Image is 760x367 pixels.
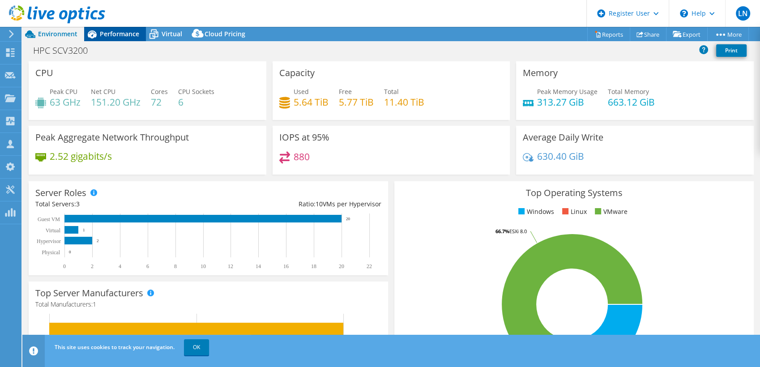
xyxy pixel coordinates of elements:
h4: 5.77 TiB [339,97,374,107]
span: This site uses cookies to track your navigation. [55,343,175,351]
h3: Memory [523,68,558,78]
span: 10 [316,200,323,208]
text: 1 [83,228,85,232]
h4: 880 [294,152,310,162]
span: Cores [151,87,168,96]
text: 2 [97,239,99,243]
span: Used [294,87,309,96]
span: Peak CPU [50,87,77,96]
span: Peak Memory Usage [537,87,598,96]
h3: Top Server Manufacturers [35,288,143,298]
span: Total [384,87,399,96]
text: 22 [367,263,372,269]
text: 0 [69,250,71,254]
div: Ratio: VMs per Hypervisor [208,199,381,209]
span: Free [339,87,352,96]
li: Windows [516,207,554,217]
h3: Peak Aggregate Network Throughput [35,132,189,142]
span: Performance [100,30,139,38]
text: 12 [228,263,233,269]
text: 20 [339,263,344,269]
a: More [707,27,749,41]
h1: HPC SCV3200 [29,46,102,55]
span: Total Memory [608,87,649,96]
text: 8 [174,263,177,269]
span: LN [736,6,750,21]
span: CPU Sockets [178,87,214,96]
h4: 72 [151,97,168,107]
text: 0 [63,263,66,269]
h4: 313.27 GiB [537,97,598,107]
text: Physical [42,249,60,256]
text: 14 [256,263,261,269]
text: 2 [91,263,94,269]
text: 20 [346,217,350,221]
h4: 63 GHz [50,97,81,107]
a: OK [184,339,209,355]
tspan: ESXi 8.0 [509,228,527,235]
h4: 11.40 TiB [384,97,424,107]
h3: Average Daily Write [523,132,603,142]
span: 1 [93,300,96,308]
h3: CPU [35,68,53,78]
h3: Top Operating Systems [401,188,747,198]
span: Environment [38,30,77,38]
tspan: 66.7% [495,228,509,235]
span: Virtual [162,30,182,38]
text: Virtual [46,227,61,234]
span: Net CPU [91,87,115,96]
a: Print [716,44,747,57]
div: Total Servers: [35,199,208,209]
span: 3 [76,200,80,208]
text: 10 [201,263,206,269]
h4: 151.20 GHz [91,97,141,107]
h4: 6 [178,97,214,107]
h4: 663.12 GiB [608,97,655,107]
span: Cloud Pricing [205,30,245,38]
text: 18 [311,263,316,269]
a: Reports [587,27,630,41]
h4: 2.52 gigabits/s [50,151,112,161]
text: Guest VM [38,216,60,222]
h3: Server Roles [35,188,86,198]
text: 16 [283,263,289,269]
h4: 5.64 TiB [294,97,329,107]
h3: IOPS at 95% [279,132,329,142]
text: Hypervisor [37,238,61,244]
h4: Total Manufacturers: [35,299,381,309]
text: 4 [119,263,121,269]
svg: \n [680,9,688,17]
h4: 630.40 GiB [537,151,584,161]
h3: Capacity [279,68,315,78]
li: VMware [593,207,628,217]
li: Linux [560,207,587,217]
text: 6 [146,263,149,269]
a: Share [630,27,666,41]
a: Export [666,27,708,41]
